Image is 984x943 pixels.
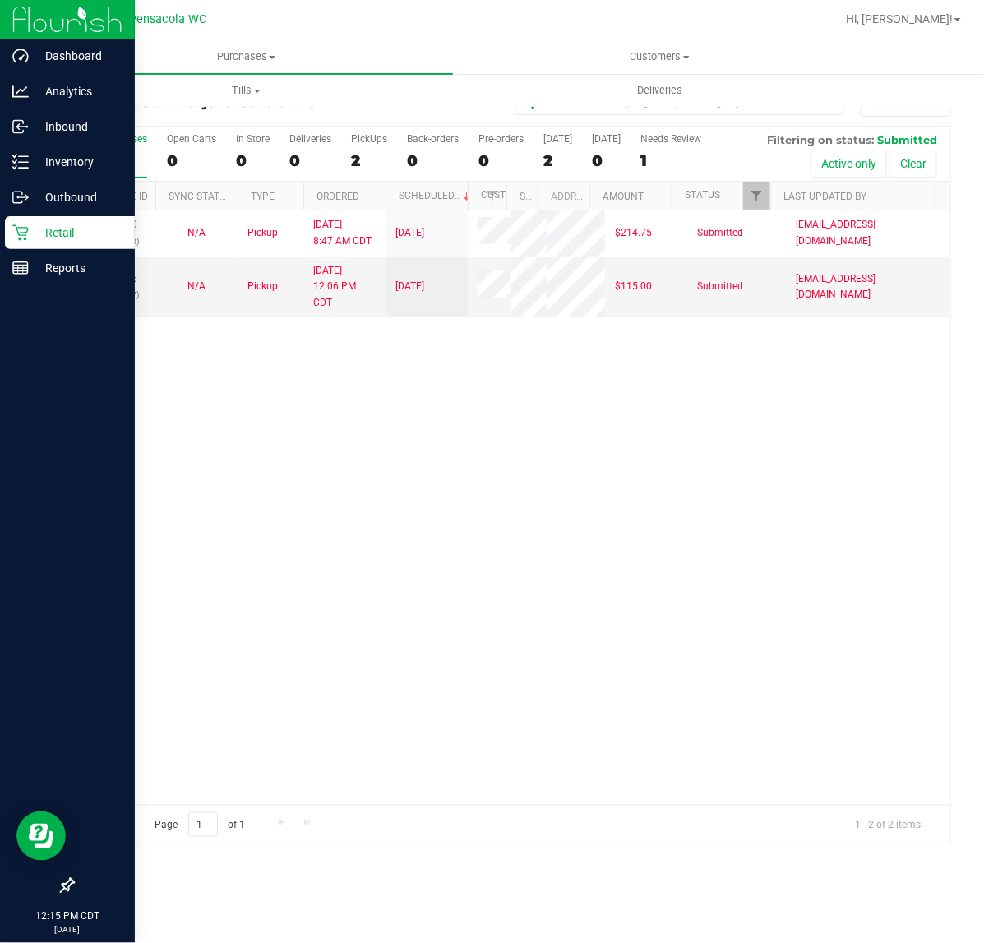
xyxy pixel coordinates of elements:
[743,182,770,210] a: Filter
[29,223,127,243] p: Retail
[697,225,743,241] span: Submitted
[289,133,331,145] div: Deliveries
[407,133,459,145] div: Back-orders
[251,191,275,202] a: Type
[877,133,937,146] span: Submitted
[479,182,506,210] a: Filter
[615,225,652,241] span: $214.75
[29,187,127,207] p: Outbound
[889,150,937,178] button: Clear
[247,279,278,294] span: Pickup
[453,39,866,74] a: Customers
[129,12,206,26] span: Pensacola WC
[316,191,359,202] a: Ordered
[167,133,216,145] div: Open Carts
[12,260,29,276] inline-svg: Reports
[40,83,452,98] span: Tills
[29,152,127,172] p: Inventory
[543,133,572,145] div: [DATE]
[236,151,270,170] div: 0
[395,279,424,294] span: [DATE]
[543,151,572,170] div: 2
[395,225,424,241] span: [DATE]
[640,133,701,145] div: Needs Review
[39,39,453,74] a: Purchases
[187,227,206,238] span: Not Applicable
[29,117,127,136] p: Inbound
[478,133,524,145] div: Pre-orders
[187,280,206,292] span: Not Applicable
[603,191,644,202] a: Amount
[169,191,232,202] a: Sync Status
[72,95,365,110] h3: Purchase Summary:
[289,151,331,170] div: 0
[236,133,270,145] div: In Store
[16,811,66,861] iframe: Resource center
[453,73,866,108] a: Deliveries
[796,271,940,303] span: [EMAIL_ADDRESS][DOMAIN_NAME]
[12,189,29,206] inline-svg: Outbound
[29,81,127,101] p: Analytics
[12,154,29,170] inline-svg: Inventory
[29,258,127,278] p: Reports
[842,812,934,837] span: 1 - 2 of 2 items
[697,279,743,294] span: Submitted
[313,263,376,311] span: [DATE] 12:06 PM CDT
[796,217,940,248] span: [EMAIL_ADDRESS][DOMAIN_NAME]
[351,151,387,170] div: 2
[12,83,29,99] inline-svg: Analytics
[520,191,607,202] a: State Registry ID
[141,812,259,838] span: Page of 1
[188,812,218,838] input: 1
[538,182,589,210] th: Address
[811,150,887,178] button: Active only
[39,73,453,108] a: Tills
[7,923,127,936] p: [DATE]
[846,12,953,25] span: Hi, [PERSON_NAME]!
[313,217,372,248] span: [DATE] 8:47 AM CDT
[407,151,459,170] div: 0
[478,151,524,170] div: 0
[12,224,29,241] inline-svg: Retail
[29,46,127,66] p: Dashboard
[39,49,453,64] span: Purchases
[783,191,866,202] a: Last Updated By
[351,133,387,145] div: PickUps
[12,48,29,64] inline-svg: Dashboard
[12,118,29,135] inline-svg: Inbound
[615,83,705,98] span: Deliveries
[167,151,216,170] div: 0
[454,49,866,64] span: Customers
[247,225,278,241] span: Pickup
[592,151,621,170] div: 0
[615,279,652,294] span: $115.00
[767,133,874,146] span: Filtering on status:
[187,225,206,241] button: N/A
[187,279,206,294] button: N/A
[685,189,720,201] a: Status
[399,190,474,201] a: Scheduled
[7,908,127,923] p: 12:15 PM CDT
[592,133,621,145] div: [DATE]
[640,151,701,170] div: 1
